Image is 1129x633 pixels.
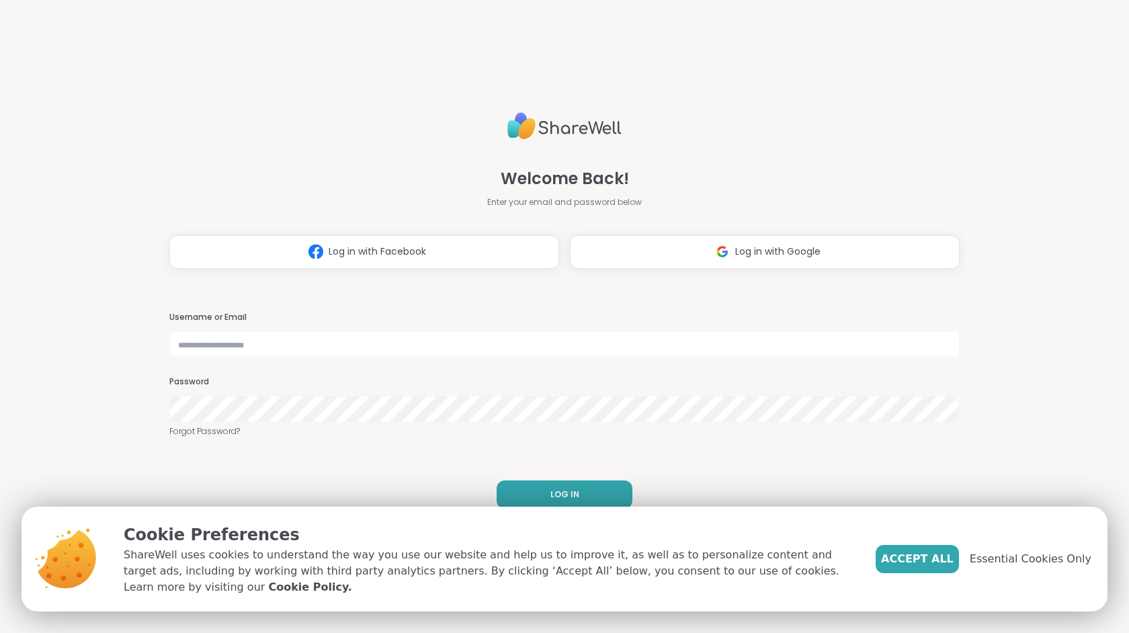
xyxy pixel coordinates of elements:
[710,239,735,264] img: ShareWell Logomark
[169,376,960,388] h3: Password
[124,547,854,595] p: ShareWell uses cookies to understand the way you use our website and help us to improve it, as we...
[501,167,629,191] span: Welcome Back!
[881,551,954,567] span: Accept All
[497,480,632,509] button: LOG IN
[303,239,329,264] img: ShareWell Logomark
[169,312,960,323] h3: Username or Email
[550,489,579,501] span: LOG IN
[507,107,622,145] img: ShareWell Logo
[735,245,821,259] span: Log in with Google
[876,545,959,573] button: Accept All
[329,245,426,259] span: Log in with Facebook
[487,196,642,208] span: Enter your email and password below
[169,425,960,437] a: Forgot Password?
[268,579,351,595] a: Cookie Policy.
[169,235,559,269] button: Log in with Facebook
[570,235,960,269] button: Log in with Google
[970,551,1091,567] span: Essential Cookies Only
[124,523,854,547] p: Cookie Preferences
